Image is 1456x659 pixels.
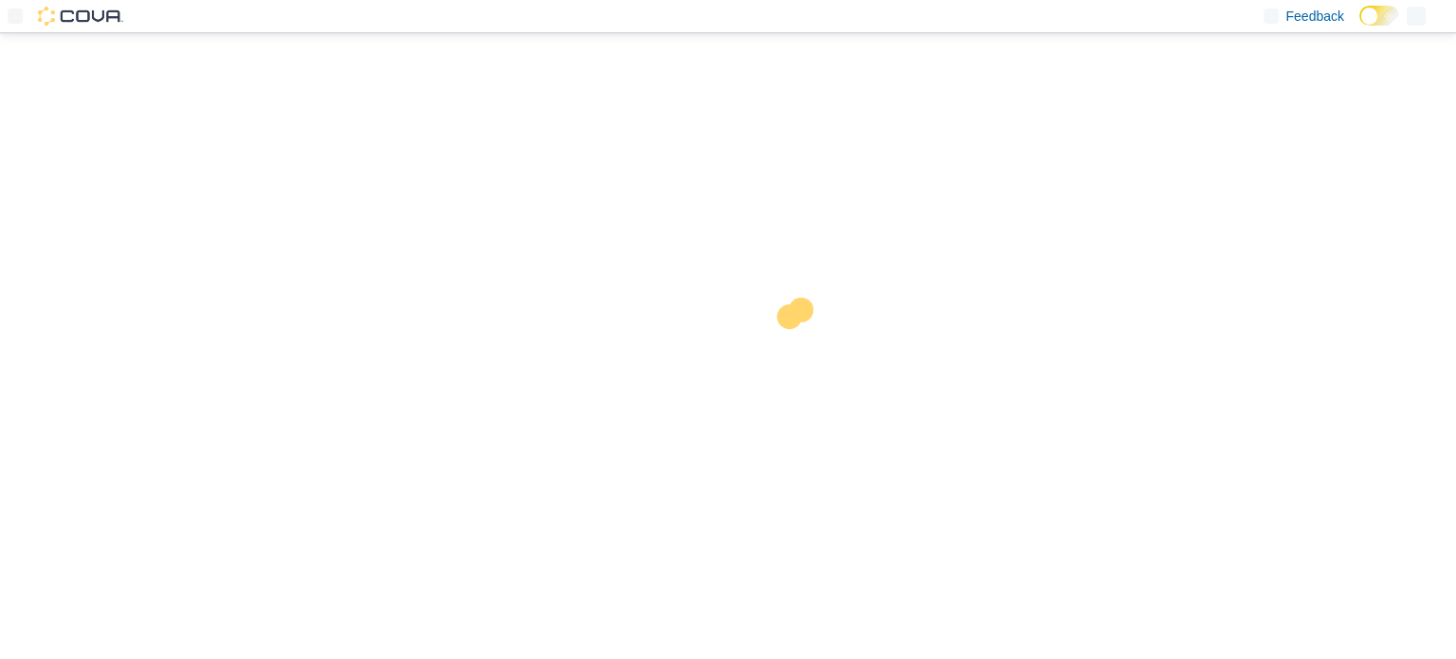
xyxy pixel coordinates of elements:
[1359,6,1399,26] input: Dark Mode
[1359,26,1360,27] span: Dark Mode
[728,284,870,426] img: cova-loader
[1286,7,1344,26] span: Feedback
[38,7,123,26] img: Cova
